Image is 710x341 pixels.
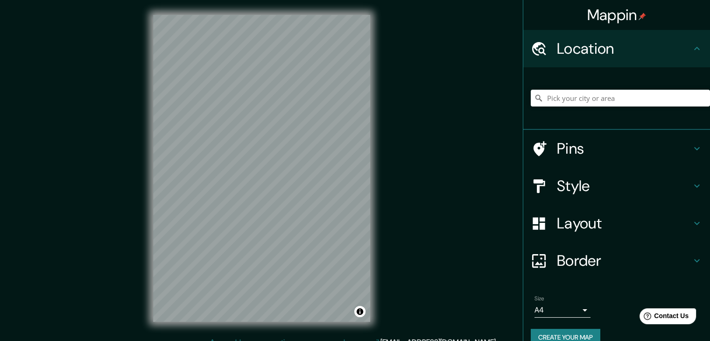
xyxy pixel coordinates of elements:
div: Border [523,242,710,279]
div: Pins [523,130,710,167]
h4: Mappin [587,6,647,24]
button: Toggle attribution [354,306,366,317]
div: A4 [534,303,590,318]
h4: Style [557,177,691,195]
img: pin-icon.png [639,13,646,20]
canvas: Map [153,15,370,322]
h4: Location [557,39,691,58]
div: Layout [523,205,710,242]
label: Size [534,295,544,303]
h4: Pins [557,139,691,158]
iframe: Help widget launcher [627,305,700,331]
h4: Border [557,251,691,270]
h4: Layout [557,214,691,233]
input: Pick your city or area [531,90,710,107]
div: Location [523,30,710,67]
div: Style [523,167,710,205]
